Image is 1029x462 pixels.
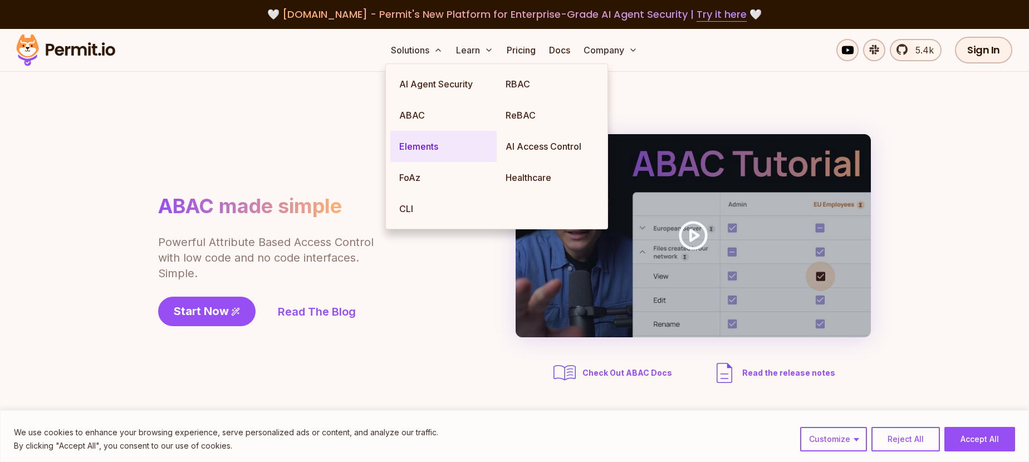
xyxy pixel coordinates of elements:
[278,304,356,320] a: Read The Blog
[502,39,540,61] a: Pricing
[551,360,578,386] img: abac docs
[11,31,120,69] img: Permit logo
[386,39,447,61] button: Solutions
[955,37,1012,63] a: Sign In
[14,426,438,439] p: We use cookies to enhance your browsing experience, serve personalized ads or content, and analyz...
[909,43,934,57] span: 5.4k
[551,360,675,386] a: Check Out ABAC Docs
[582,367,672,379] span: Check Out ABAC Docs
[14,439,438,453] p: By clicking "Accept All", you consent to our use of cookies.
[497,100,603,131] a: ReBAC
[390,100,497,131] a: ABAC
[158,194,342,219] h1: ABAC made simple
[497,68,603,100] a: RBAC
[158,234,375,281] p: Powerful Attribute Based Access Control with low code and no code interfaces. Simple.
[27,7,1002,22] div: 🤍 🤍
[944,427,1015,451] button: Accept All
[871,427,940,451] button: Reject All
[497,162,603,193] a: Healthcare
[697,7,747,22] a: Try it here
[174,303,229,319] span: Start Now
[711,360,738,386] img: description
[497,131,603,162] a: AI Access Control
[742,367,835,379] span: Read the release notes
[390,131,497,162] a: Elements
[282,7,747,21] span: [DOMAIN_NAME] - Permit's New Platform for Enterprise-Grade AI Agent Security |
[390,193,497,224] a: CLI
[390,162,497,193] a: FoAz
[890,39,942,61] a: 5.4k
[579,39,642,61] button: Company
[545,39,575,61] a: Docs
[452,39,498,61] button: Learn
[800,427,867,451] button: Customize
[711,360,835,386] a: Read the release notes
[158,297,256,326] a: Start Now
[390,68,497,100] a: AI Agent Security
